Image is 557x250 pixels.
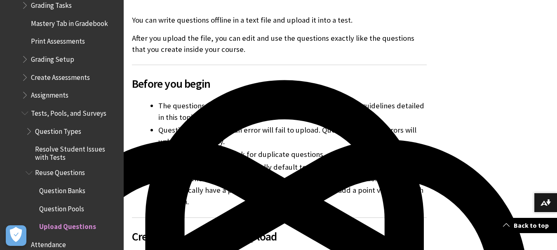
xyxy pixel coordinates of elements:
span: Resolve Student Issues with Tests [35,142,118,161]
p: You can write questions offline in a text file and upload it into a test. [132,15,427,26]
span: Create Assessments [31,70,90,82]
span: Before you begin [132,75,427,92]
a: Back to top [497,218,557,233]
span: Question Pools [39,202,84,213]
span: Question Types [35,124,81,136]
span: Upload Questions [39,220,96,231]
span: Create a question file to upload [132,228,427,245]
span: Grading Setup [31,52,74,63]
li: The system doesn't check for duplicate questions. [158,149,427,160]
span: Mastery Tab in Gradebook [31,16,108,28]
p: After you upload the file, you can edit and use the questions exactly like the questions that you... [132,33,427,54]
span: Tests, Pools, and Surveys [31,106,106,117]
span: Question Banks [39,184,85,195]
li: Uploaded questions automatically default to the point value that they're assigned when uploaded. ... [158,161,427,208]
span: Assignments [31,88,68,99]
span: Attendance [31,238,66,249]
span: Print Assessments [31,35,85,46]
button: Open Preferences [6,225,26,246]
li: Questions that contain an error will fail to upload. Questions without errors will upload success... [158,124,427,147]
span: Reuse Questions [35,166,85,177]
li: The questions and the file you want to upload must meet the guidelines detailed in this topic. [158,100,427,123]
